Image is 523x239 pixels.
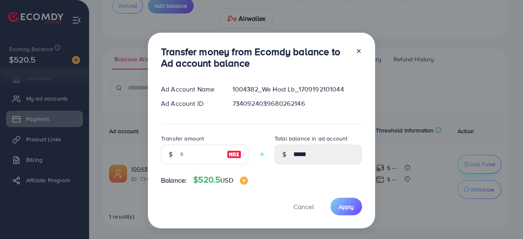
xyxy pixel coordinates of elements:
[161,134,204,143] label: Transfer amount
[226,85,369,94] div: 1004382_We Host Lb_1709192101044
[154,85,226,94] div: Ad Account Name
[220,176,233,185] span: USD
[226,99,369,108] div: 7340924039680262146
[283,198,324,215] button: Cancel
[331,198,362,215] button: Apply
[193,175,248,185] h4: $520.5
[161,176,187,185] span: Balance:
[488,202,517,233] iframe: Chat
[293,202,314,211] span: Cancel
[161,46,349,69] h3: Transfer money from Ecomdy balance to Ad account balance
[154,99,226,108] div: Ad Account ID
[240,176,248,185] img: image
[275,134,347,143] label: Total balance in ad account
[339,203,354,211] span: Apply
[227,150,241,159] img: image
